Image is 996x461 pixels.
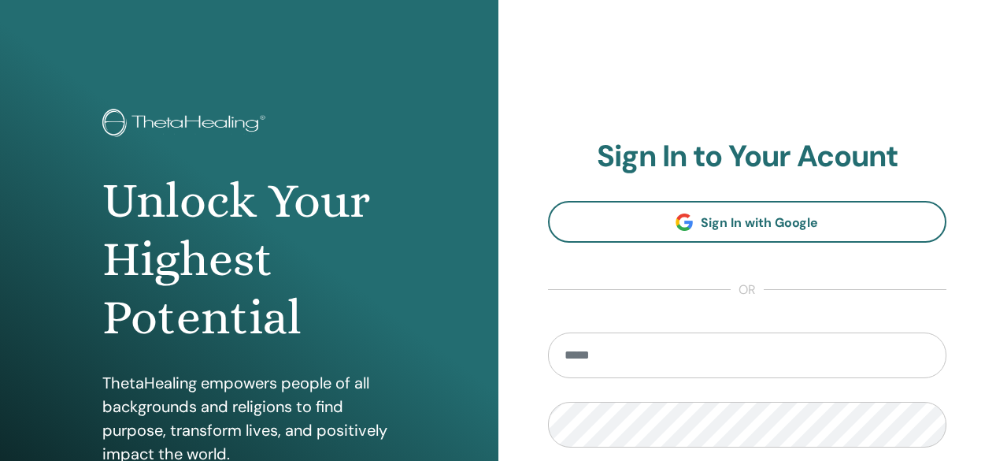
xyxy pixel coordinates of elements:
[731,281,764,299] span: or
[548,139,947,175] h2: Sign In to Your Acount
[102,172,395,348] h1: Unlock Your Highest Potential
[701,214,818,231] span: Sign In with Google
[548,201,947,243] a: Sign In with Google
